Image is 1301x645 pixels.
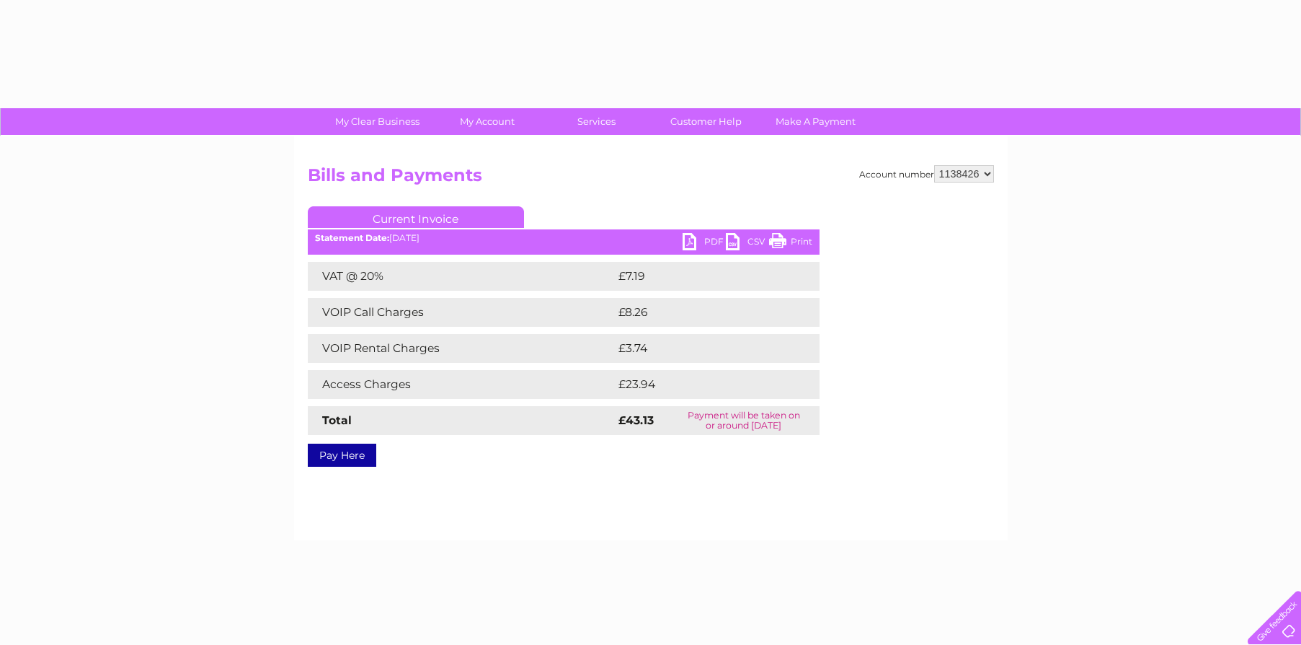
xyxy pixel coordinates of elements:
b: Statement Date: [315,232,389,243]
td: Access Charges [308,370,615,399]
h2: Bills and Payments [308,165,994,193]
div: [DATE] [308,233,820,243]
td: £7.19 [615,262,783,291]
a: Services [537,108,656,135]
td: £8.26 [615,298,786,327]
strong: £43.13 [618,413,654,427]
a: CSV [726,233,769,254]
a: My Clear Business [318,108,437,135]
a: Current Invoice [308,206,524,228]
td: VOIP Rental Charges [308,334,615,363]
td: Payment will be taken on or around [DATE] [668,406,820,435]
a: Make A Payment [756,108,875,135]
td: VAT @ 20% [308,262,615,291]
a: Print [769,233,812,254]
td: £23.94 [615,370,791,399]
a: PDF [683,233,726,254]
strong: Total [322,413,352,427]
td: VOIP Call Charges [308,298,615,327]
div: Account number [859,165,994,183]
td: £3.74 [615,334,786,363]
a: Customer Help [647,108,765,135]
a: Pay Here [308,444,376,467]
a: My Account [427,108,546,135]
